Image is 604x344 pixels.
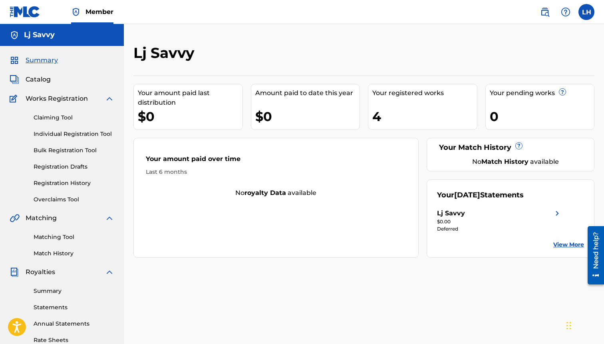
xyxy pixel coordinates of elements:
div: 0 [490,107,594,125]
iframe: Resource Center [582,222,604,288]
div: Your Match History [437,142,584,153]
div: User Menu [578,4,594,20]
a: Registration History [34,179,114,187]
a: Individual Registration Tool [34,130,114,138]
div: Your Statements [437,190,524,201]
a: Summary [34,287,114,295]
img: help [561,7,570,17]
a: View More [553,241,584,249]
img: Works Registration [10,94,20,103]
a: Statements [34,303,114,312]
span: Royalties [26,267,55,277]
a: Public Search [537,4,553,20]
img: expand [105,267,114,277]
img: Summary [10,56,19,65]
div: Last 6 months [146,168,406,176]
div: Deferred [437,225,562,233]
img: Catalog [10,75,19,84]
div: Help [558,4,574,20]
div: Lj Savvy [437,209,465,218]
div: 4 [372,107,477,125]
span: ? [516,143,522,149]
a: Overclaims Tool [34,195,114,204]
a: CatalogCatalog [10,75,51,84]
span: Summary [26,56,58,65]
iframe: Chat Widget [564,306,604,344]
span: Works Registration [26,94,88,103]
div: No available [134,188,418,198]
span: Matching [26,213,57,223]
img: search [540,7,550,17]
div: No available [447,157,584,167]
img: expand [105,94,114,103]
div: Drag [566,314,571,338]
div: $0 [255,107,360,125]
a: Matching Tool [34,233,114,241]
span: [DATE] [454,191,480,199]
div: Your amount paid over time [146,154,406,168]
a: Lj Savvyright chevron icon$0.00Deferred [437,209,562,233]
img: Matching [10,213,20,223]
div: Amount paid to date this year [255,88,360,98]
h5: Lj Savvy [24,30,55,40]
img: MLC Logo [10,6,40,18]
a: Match History [34,249,114,258]
img: right chevron icon [552,209,562,218]
a: Bulk Registration Tool [34,146,114,155]
img: Royalties [10,267,19,277]
span: Catalog [26,75,51,84]
a: Registration Drafts [34,163,114,171]
div: $0 [138,107,242,125]
img: expand [105,213,114,223]
span: ? [559,89,566,95]
img: Top Rightsholder [71,7,81,17]
div: Your amount paid last distribution [138,88,242,107]
a: SummarySummary [10,56,58,65]
div: $0.00 [437,218,562,225]
strong: royalty data [244,189,286,197]
h2: Lj Savvy [133,44,199,62]
img: Accounts [10,30,19,40]
strong: Match History [481,158,528,165]
span: Member [85,7,113,16]
a: Annual Statements [34,320,114,328]
div: Your pending works [490,88,594,98]
a: Claiming Tool [34,113,114,122]
div: Your registered works [372,88,477,98]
